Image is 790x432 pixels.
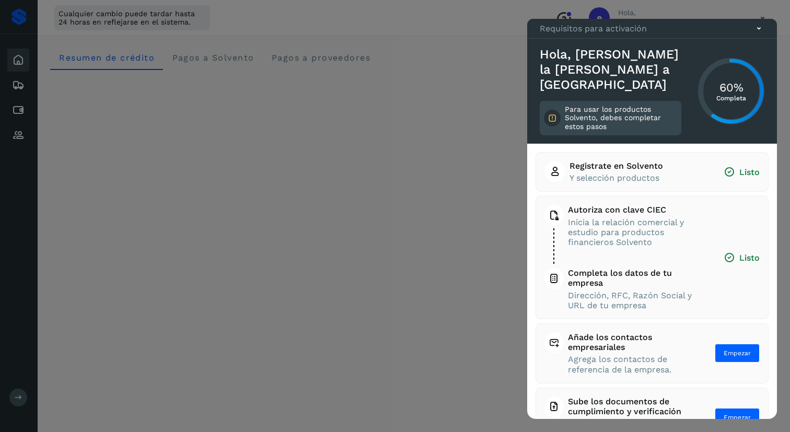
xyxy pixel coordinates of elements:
[565,105,677,131] p: Para usar los productos Solvento, debes completar estos pasos
[568,290,704,310] span: Dirección, RFC, Razón Social y URL de tu empresa
[544,332,760,375] button: Añade los contactos empresarialesAgrega los contactos de referencia de la empresa.Empezar
[724,252,760,263] span: Listo
[568,396,695,416] span: Sube los documentos de cumplimiento y verificación
[724,348,751,358] span: Empezar
[540,24,647,33] p: Requisitos para activación
[568,205,704,215] span: Autoriza con clave CIEC
[544,161,760,183] button: Registrate en SolventoY selección productosListo
[724,413,751,422] span: Empezar
[570,161,663,171] span: Registrate en Solvento
[527,19,777,39] div: Requisitos para activación
[568,332,695,352] span: Añade los contactos empresariales
[570,173,663,183] span: Y selección productos
[544,205,760,310] button: Autoriza con clave CIECInicia la relación comercial y estudio para productos financieros Solvento...
[715,344,760,363] button: Empezar
[568,354,695,374] span: Agrega los contactos de referencia de la empresa.
[568,217,704,248] span: Inicia la relación comercial y estudio para productos financieros Solvento
[540,47,681,92] h3: Hola, [PERSON_NAME] la [PERSON_NAME] a [GEOGRAPHIC_DATA]
[568,268,704,288] span: Completa los datos de tu empresa
[716,80,746,94] h3: 60%
[716,95,746,102] p: Completa
[724,167,760,178] span: Listo
[715,408,760,427] button: Empezar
